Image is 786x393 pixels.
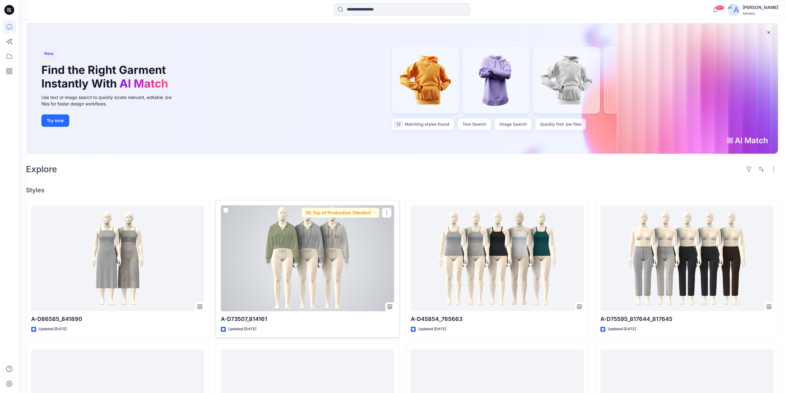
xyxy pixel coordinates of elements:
p: Updated [DATE] [228,326,256,332]
h2: Explore [26,164,57,174]
a: A-D86585_841890 [31,205,204,311]
span: New [44,50,54,57]
div: [PERSON_NAME] [742,4,778,11]
span: 99+ [715,5,724,10]
img: avatar [728,4,740,16]
p: A-D73507_814161 [221,315,394,323]
h1: Find the Right Garment Instantly With [41,63,171,90]
a: A-D45854_765663 [411,205,584,311]
p: Updated [DATE] [608,326,636,332]
a: A-D73507_814161 [221,205,394,311]
p: Updated [DATE] [39,326,67,332]
button: Try now [41,114,69,127]
div: Use text or image search to quickly locate relevant, editable .bw files for faster design workflows. [41,94,180,107]
p: A-D75595_817644_817645 [600,315,773,323]
p: A-D45854_765663 [411,315,584,323]
div: Athleta [742,11,778,16]
p: Updated [DATE] [418,326,446,332]
a: A-D75595_817644_817645 [600,205,773,311]
span: AI Match [120,77,168,90]
h4: Styles [26,186,779,194]
p: A-D86585_841890 [31,315,204,323]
